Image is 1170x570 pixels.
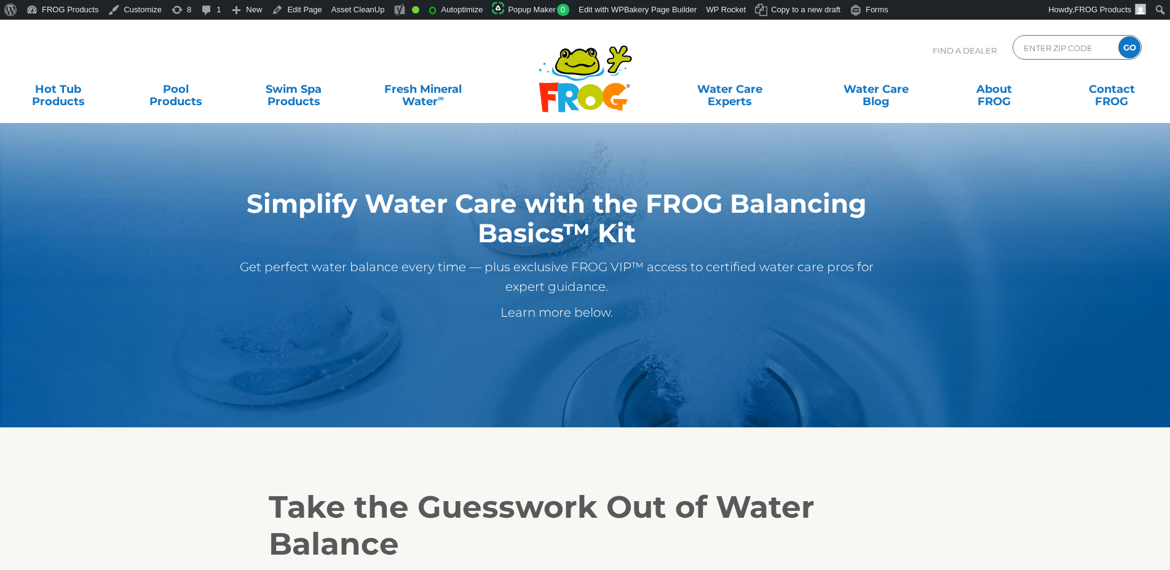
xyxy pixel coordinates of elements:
input: GO [1118,36,1140,58]
a: Swim SpaProducts [248,77,339,101]
div: Good [412,6,419,14]
a: Fresh MineralWater∞ [366,77,480,101]
p: Find A Dealer [933,35,997,66]
a: Water CareBlog [831,77,922,101]
sup: ∞ [438,93,444,103]
input: Zip Code Form [1022,39,1105,57]
a: PoolProducts [130,77,222,101]
a: Hot TubProducts [12,77,104,101]
a: AboutFROG [948,77,1040,101]
span: FROG Products [1075,5,1131,14]
a: ContactFROG [1066,77,1158,101]
a: Water CareExperts [655,77,804,101]
h2: Take the Guesswork Out of Water Balance [269,489,902,563]
span: 0 [557,4,570,16]
p: Get perfect water balance every time — plus exclusive FROG VIP™ access to certified water care pr... [226,257,888,296]
h1: Simplify Water Care with the FROG Balancing Basics™ Kit [226,189,888,248]
p: Learn more below. [226,303,888,322]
